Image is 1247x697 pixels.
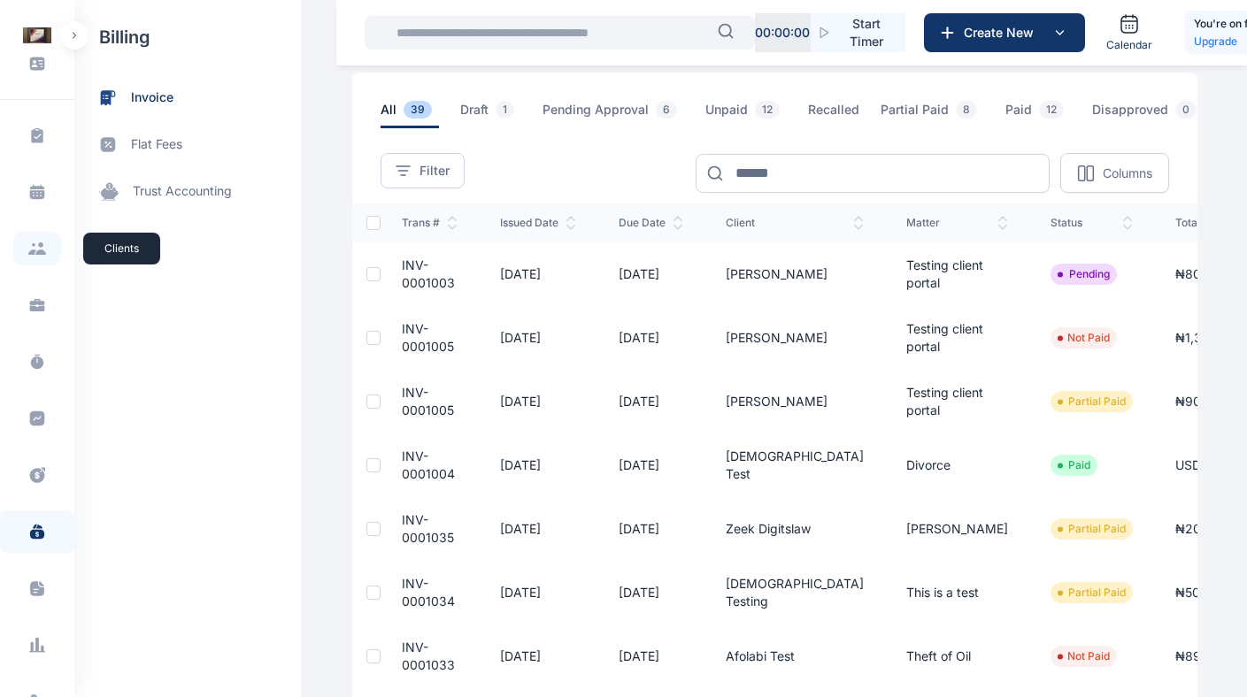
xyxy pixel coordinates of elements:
[1175,101,1197,119] span: 0
[543,101,684,128] span: Pending Approval
[842,15,891,50] span: Start Timer
[74,121,301,168] a: flat fees
[1005,101,1071,128] span: Paid
[479,561,597,624] td: [DATE]
[402,576,455,609] a: INV-0001034
[755,101,780,119] span: 12
[705,101,808,128] a: Unpaid12
[402,448,455,481] a: INV-0001004
[133,182,232,201] span: trust accounting
[479,370,597,433] td: [DATE]
[1103,165,1152,182] p: Columns
[479,433,597,497] td: [DATE]
[1175,585,1245,600] span: ₦50,750.00
[885,624,1029,688] td: Theft of Oil
[496,101,514,119] span: 1
[460,101,543,128] a: Draft1
[402,512,454,545] a: INV-0001035
[656,101,677,119] span: 6
[619,216,683,230] span: Due Date
[726,216,864,230] span: client
[1175,648,1244,663] span: ₦89,227.76
[755,24,810,42] p: 00 : 00 : 00
[1058,267,1110,281] li: Pending
[1092,101,1225,128] a: Disapproved0
[1058,649,1110,663] li: Not Paid
[381,101,439,128] span: All
[1060,153,1169,193] button: Columns
[956,101,977,119] span: 8
[885,561,1029,624] td: This is a test
[543,101,705,128] a: Pending Approval6
[381,101,460,128] a: All39
[1092,101,1204,128] span: Disapproved
[460,101,521,128] span: Draft
[479,624,597,688] td: [DATE]
[704,561,885,624] td: [DEMOGRAPHIC_DATA] Testing
[1106,38,1152,52] span: Calendar
[1175,457,1239,472] span: USD$15.74
[885,370,1029,433] td: Testing client portal
[704,306,885,370] td: [PERSON_NAME]
[500,216,576,230] span: issued date
[402,321,454,354] a: INV-0001005
[808,101,881,128] a: Recalled
[704,497,885,561] td: Zeek Digitslaw
[597,561,704,624] td: [DATE]
[881,101,1005,128] a: Partial Paid8
[885,306,1029,370] td: Testing client portal
[1039,101,1064,119] span: 12
[1051,216,1133,230] span: status
[808,101,859,128] span: Recalled
[597,242,704,306] td: [DATE]
[704,624,885,688] td: Afolabi Test
[885,433,1029,497] td: Divorce
[402,640,455,672] a: INV-0001033
[1005,101,1092,128] a: Paid12
[885,242,1029,306] td: Testing client portal
[811,13,905,52] button: Start Timer
[1058,394,1126,409] li: Partial Paid
[402,216,458,230] span: Trans #
[1058,331,1110,345] li: Not Paid
[957,24,1049,42] span: Create New
[131,135,182,154] span: flat fees
[402,385,454,417] a: INV-0001005
[597,433,704,497] td: [DATE]
[597,370,704,433] td: [DATE]
[881,101,984,128] span: Partial Paid
[885,497,1029,561] td: [PERSON_NAME]
[479,497,597,561] td: [DATE]
[704,433,885,497] td: [DEMOGRAPHIC_DATA] Test
[705,101,787,128] span: Unpaid
[1058,522,1126,536] li: Partial Paid
[479,242,597,306] td: [DATE]
[381,153,465,188] button: Filter
[74,168,301,215] a: trust accounting
[597,306,704,370] td: [DATE]
[1058,586,1126,600] li: Partial Paid
[704,370,885,433] td: [PERSON_NAME]
[74,74,301,121] a: invoice
[131,88,173,107] span: invoice
[906,216,1008,230] span: Matter
[1099,6,1159,59] a: Calendar
[420,162,450,180] span: Filter
[597,497,704,561] td: [DATE]
[924,13,1085,52] button: Create New
[704,242,885,306] td: [PERSON_NAME]
[597,624,704,688] td: [DATE]
[402,257,455,290] a: INV-0001003
[404,101,432,119] span: 39
[479,306,597,370] td: [DATE]
[1058,458,1090,472] li: Paid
